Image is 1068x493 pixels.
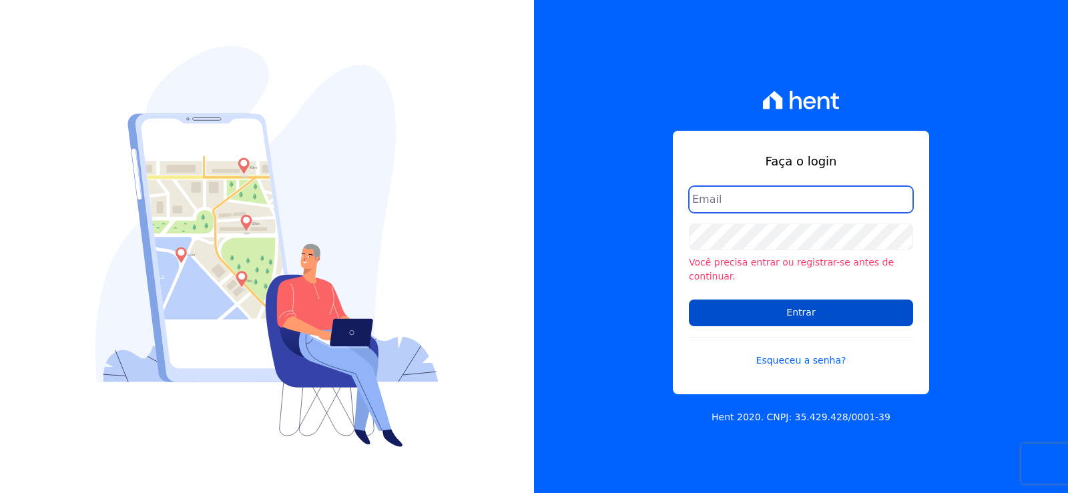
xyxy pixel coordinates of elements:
[689,186,913,213] input: Email
[689,256,913,284] li: Você precisa entrar ou registrar-se antes de continuar.
[689,152,913,170] h1: Faça o login
[689,337,913,368] a: Esqueceu a senha?
[689,300,913,326] input: Entrar
[95,46,439,447] img: Login
[712,410,890,424] p: Hent 2020. CNPJ: 35.429.428/0001-39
